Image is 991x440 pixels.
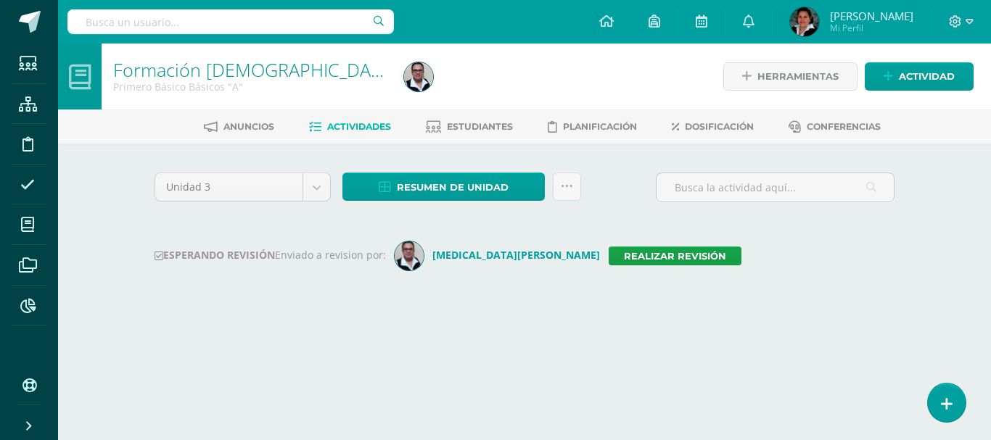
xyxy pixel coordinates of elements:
a: Realizar revisión [609,246,741,265]
a: Dosificación [672,115,754,138]
span: Planificación [563,121,637,132]
img: c5e15b6d1c97cfcc5e091a47d8fce03b.png [790,7,819,36]
a: Planificación [548,115,637,138]
input: Busca la actividad aquí... [657,173,894,202]
span: Anuncios [223,121,274,132]
a: Actividades [309,115,391,138]
span: Resumen de unidad [397,174,509,201]
a: Anuncios [204,115,274,138]
div: Primero Básico Básicos 'A' [113,80,387,94]
span: Estudiantes [447,121,513,132]
a: Conferencias [789,115,881,138]
a: Formación [DEMOGRAPHIC_DATA] [113,57,397,82]
span: Herramientas [757,63,839,90]
span: [PERSON_NAME] [830,9,913,23]
span: Mi Perfil [830,22,913,34]
strong: ESPERANDO REVISIÓN [155,248,275,262]
a: Resumen de unidad [342,173,545,201]
strong: [MEDICAL_DATA][PERSON_NAME] [432,248,600,262]
a: [MEDICAL_DATA][PERSON_NAME] [395,248,609,262]
a: Actividad [865,62,974,91]
span: Unidad 3 [166,173,292,201]
a: Herramientas [723,62,858,91]
a: Estudiantes [426,115,513,138]
a: Unidad 3 [155,173,330,201]
span: Conferencias [807,121,881,132]
input: Busca un usuario... [67,9,394,34]
img: 2ef337ce4d35be42c0e71e8b5af41ad4.png [395,241,424,270]
span: Actividades [327,121,391,132]
span: Actividad [899,63,955,90]
img: b40a199d199c7b6c7ebe8f7dd76dcc28.png [404,62,433,91]
span: Enviado a revision por: [275,248,386,262]
span: Dosificación [685,121,754,132]
h1: Formación Cristiana [113,59,387,80]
